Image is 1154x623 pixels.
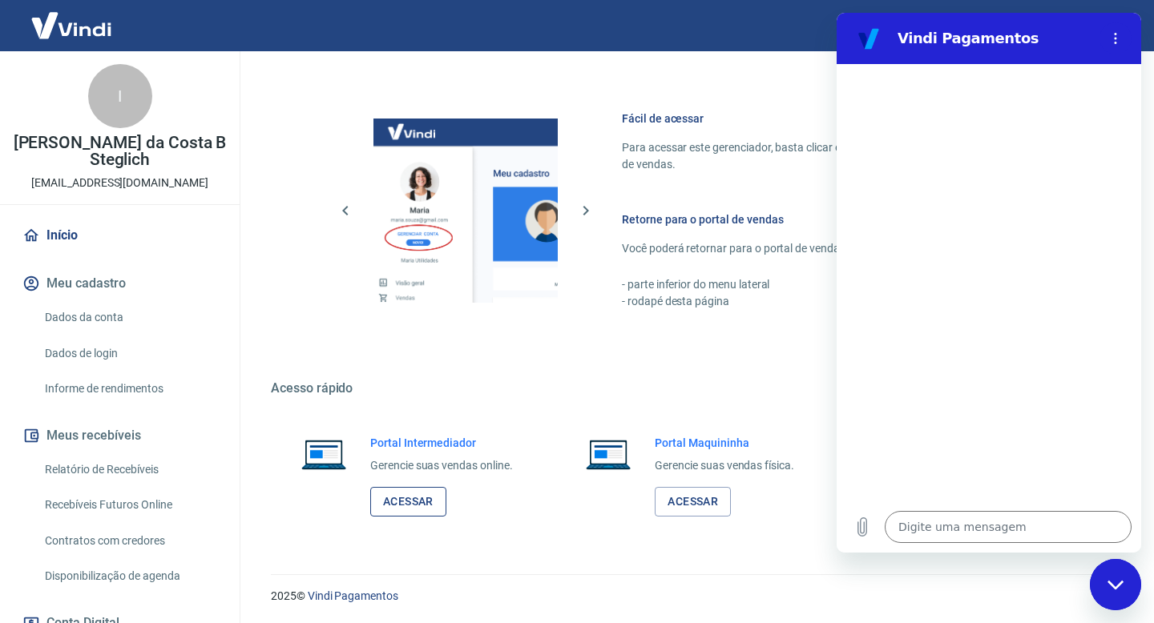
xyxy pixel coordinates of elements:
[38,372,220,405] a: Informe de rendimentos
[622,139,1077,173] p: Para acessar este gerenciador, basta clicar em “Gerenciar conta” no menu lateral do portal de ven...
[370,487,446,516] a: Acessar
[19,418,220,453] button: Meus recebíveis
[655,487,731,516] a: Acessar
[622,276,1077,293] p: - parte inferior do menu lateral
[38,560,220,593] a: Disponibilização de agenda
[290,435,357,473] img: Imagem de um notebook aberto
[622,293,1077,310] p: - rodapé desta página
[655,435,794,451] h6: Portal Maquininha
[655,457,794,474] p: Gerencie suas vendas física.
[38,301,220,334] a: Dados da conta
[38,453,220,486] a: Relatório de Recebíveis
[622,111,1077,127] h6: Fácil de acessar
[38,488,220,521] a: Recebíveis Futuros Online
[19,218,220,253] a: Início
[1077,11,1135,41] button: Sair
[19,1,123,50] img: Vindi
[308,589,398,602] a: Vindi Pagamentos
[13,135,227,168] p: [PERSON_NAME] da Costa B Steglich
[19,266,220,301] button: Meu cadastro
[837,13,1141,553] iframe: Janela de mensagens
[88,64,152,128] div: I
[38,337,220,370] a: Dados de login
[373,119,558,303] img: Imagem da dashboard mostrando o botão de gerenciar conta na sidebar no lado esquerdo
[271,380,1116,396] h5: Acesso rápido
[1090,559,1141,610] iframe: Botão para abrir a janela de mensagens, conversa em andamento
[38,525,220,557] a: Contratos com credores
[31,175,208,191] p: [EMAIL_ADDRESS][DOMAIN_NAME]
[271,588,1116,605] p: 2025 ©
[370,435,513,451] h6: Portal Intermediador
[575,435,642,473] img: Imagem de um notebook aberto
[622,240,1077,257] p: Você poderá retornar para o portal de vendas através das seguintes maneiras:
[622,211,1077,227] h6: Retorne para o portal de vendas
[370,457,513,474] p: Gerencie suas vendas online.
